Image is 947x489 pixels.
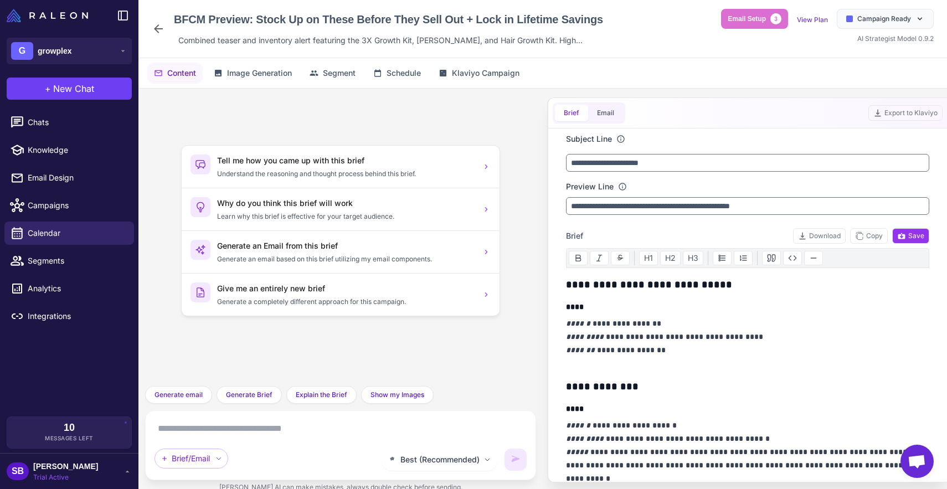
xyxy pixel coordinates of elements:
span: 3 [770,13,781,24]
span: Copy [855,231,883,241]
span: Image Generation [227,67,292,79]
p: Learn why this brief is effective for your target audience. [217,212,475,222]
button: Email Setup3 [721,9,788,29]
span: Generate email [155,390,203,400]
button: Download [793,228,846,244]
h3: Why do you think this brief will work [217,197,475,209]
span: Trial Active [33,472,98,482]
span: Generate Brief [226,390,272,400]
span: Save [897,231,924,241]
div: G [11,42,33,60]
a: View Plan [797,16,828,24]
span: Chats [28,116,125,128]
h3: Tell me how you came up with this brief [217,155,475,167]
div: Open chat [900,445,934,478]
a: Email Design [4,166,134,189]
h3: Generate an Email from this brief [217,240,475,252]
span: Content [167,67,196,79]
button: Schedule [367,63,428,84]
h3: Give me an entirely new brief [217,282,475,295]
button: H1 [639,251,658,265]
span: Segments [28,255,125,267]
label: Subject Line [566,133,612,145]
span: Knowledge [28,144,125,156]
button: Best (Recommended) [381,449,498,471]
p: Generate an email based on this brief utilizing my email components. [217,254,475,264]
button: Explain the Brief [286,386,357,404]
span: Campaigns [28,199,125,212]
span: 10 [64,423,75,433]
img: Raleon Logo [7,9,88,22]
button: H3 [683,251,703,265]
button: Generate email [145,386,212,404]
button: Show my Images [361,386,434,404]
div: Click to edit campaign name [169,9,608,30]
span: AI Strategist Model 0.9.2 [857,34,934,43]
button: Segment [303,63,362,84]
span: New Chat [53,82,94,95]
button: H2 [660,251,681,265]
a: Calendar [4,222,134,245]
span: Email Setup [728,14,766,24]
button: Copy [850,228,888,244]
a: Campaigns [4,194,134,217]
span: growplex [38,45,71,57]
span: [PERSON_NAME] [33,460,98,472]
a: Analytics [4,277,134,300]
label: Preview Line [566,181,614,193]
a: Segments [4,249,134,272]
a: Integrations [4,305,134,328]
span: + [45,82,51,95]
button: Export to Klaviyo [868,105,943,121]
button: Save [892,228,929,244]
span: Campaign Ready [857,14,911,24]
a: Knowledge [4,138,134,162]
button: Content [147,63,203,84]
span: Klaviyo Campaign [452,67,519,79]
button: Generate Brief [217,386,282,404]
a: Chats [4,111,134,134]
span: Best (Recommended) [400,454,480,466]
button: Ggrowplex [7,38,132,64]
button: Email [588,105,623,121]
span: Segment [323,67,356,79]
button: Klaviyo Campaign [432,63,526,84]
div: Brief/Email [155,449,228,469]
button: +New Chat [7,78,132,100]
button: Brief [555,105,588,121]
span: Integrations [28,310,125,322]
span: Brief [566,230,583,242]
div: Click to edit description [174,32,587,49]
span: Schedule [387,67,421,79]
p: Generate a completely different approach for this campaign. [217,297,475,307]
p: Understand the reasoning and thought process behind this brief. [217,169,475,179]
button: Image Generation [207,63,298,84]
span: Combined teaser and inventory alert featuring the 3X Growth Kit, [PERSON_NAME], and Hair Growth K... [178,34,583,47]
span: Email Design [28,172,125,184]
div: SB [7,462,29,480]
span: Analytics [28,282,125,295]
span: Explain the Brief [296,390,347,400]
span: Show my Images [370,390,424,400]
a: Raleon Logo [7,9,92,22]
span: Calendar [28,227,125,239]
span: Messages Left [45,434,94,442]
